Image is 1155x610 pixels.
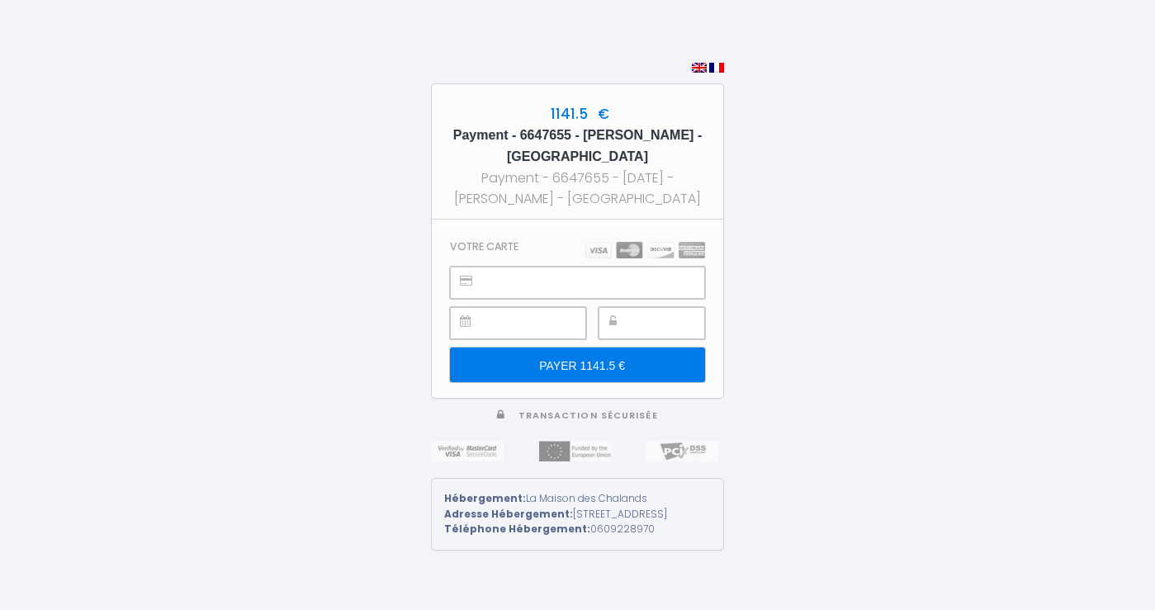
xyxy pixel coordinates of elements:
[636,308,704,338] iframe: Secure payment input frame
[444,507,573,521] strong: Adresse Hébergement:
[487,308,585,338] iframe: Secure payment input frame
[709,63,724,73] img: fr.png
[547,104,609,124] span: 1141.5 €
[692,63,707,73] img: en.png
[518,409,658,422] span: Transaction sécurisée
[444,491,711,507] div: La Maison des Chalands
[487,267,704,298] iframe: Secure payment input frame
[444,522,711,537] div: 0609228970
[447,168,708,209] div: Payment - 6647655 - [DATE] - [PERSON_NAME] - [GEOGRAPHIC_DATA]
[585,242,705,258] img: carts.png
[450,240,518,253] h3: Votre carte
[444,522,590,536] strong: Téléphone Hébergement:
[444,491,526,505] strong: Hébergement:
[450,348,705,382] input: PAYER 1141.5 €
[447,125,708,168] h5: Payment - 6647655 - [PERSON_NAME] - [GEOGRAPHIC_DATA]
[444,507,711,523] div: [STREET_ADDRESS]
